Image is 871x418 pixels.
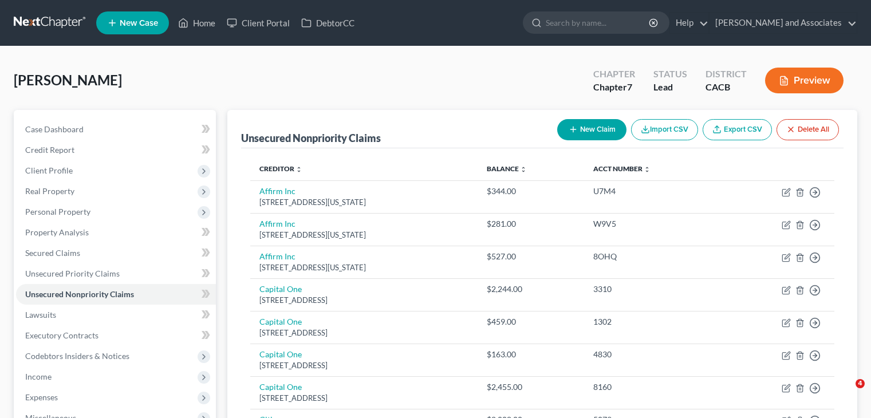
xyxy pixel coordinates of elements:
span: Lawsuits [25,310,56,320]
div: $344.00 [487,186,575,197]
div: CACB [706,81,747,94]
a: Capital One [259,317,302,326]
div: [STREET_ADDRESS][US_STATE] [259,230,468,240]
div: $281.00 [487,218,575,230]
input: Search by name... [546,12,651,33]
div: [STREET_ADDRESS] [259,295,468,306]
button: Delete All [777,119,839,140]
div: $459.00 [487,316,575,328]
a: Secured Claims [16,243,216,263]
div: [STREET_ADDRESS] [259,360,468,371]
div: 8OHQ [593,251,712,262]
div: Chapter [593,81,635,94]
iframe: Intercom live chat [832,379,860,407]
span: New Case [120,19,158,27]
a: Client Portal [221,13,295,33]
div: Unsecured Nonpriority Claims [241,131,381,145]
span: Secured Claims [25,248,80,258]
a: Lawsuits [16,305,216,325]
a: Home [172,13,221,33]
a: Export CSV [703,119,772,140]
span: Income [25,372,52,381]
span: Property Analysis [25,227,89,237]
span: Executory Contracts [25,330,98,340]
div: W9V5 [593,218,712,230]
a: [PERSON_NAME] and Associates [710,13,857,33]
div: 4830 [593,349,712,360]
a: Capital One [259,382,302,392]
a: Affirm Inc [259,186,295,196]
a: DebtorCC [295,13,360,33]
div: 8160 [593,381,712,393]
a: Capital One [259,284,302,294]
div: [STREET_ADDRESS][US_STATE] [259,262,468,273]
a: Balance unfold_more [487,164,527,173]
button: Import CSV [631,119,698,140]
a: Capital One [259,349,302,359]
a: Property Analysis [16,222,216,243]
span: Codebtors Insiders & Notices [25,351,129,361]
a: Creditor unfold_more [259,164,302,173]
span: 4 [856,379,865,388]
span: Personal Property [25,207,90,216]
a: Credit Report [16,140,216,160]
span: Unsecured Nonpriority Claims [25,289,134,299]
a: Help [670,13,708,33]
span: Case Dashboard [25,124,84,134]
div: [STREET_ADDRESS] [259,393,468,404]
a: Affirm Inc [259,251,295,261]
span: Credit Report [25,145,74,155]
div: [STREET_ADDRESS][US_STATE] [259,197,468,208]
a: Unsecured Nonpriority Claims [16,284,216,305]
a: Acct Number unfold_more [593,164,651,173]
span: [PERSON_NAME] [14,72,122,88]
a: Case Dashboard [16,119,216,140]
span: Real Property [25,186,74,196]
div: 3310 [593,283,712,295]
a: Affirm Inc [259,219,295,228]
i: unfold_more [520,166,527,173]
i: unfold_more [295,166,302,173]
div: Status [653,68,687,81]
div: $163.00 [487,349,575,360]
div: [STREET_ADDRESS] [259,328,468,338]
span: Unsecured Priority Claims [25,269,120,278]
button: New Claim [557,119,626,140]
button: Preview [765,68,844,93]
div: 1302 [593,316,712,328]
span: Expenses [25,392,58,402]
div: Lead [653,81,687,94]
span: 7 [627,81,632,92]
div: $2,455.00 [487,381,575,393]
div: $527.00 [487,251,575,262]
div: District [706,68,747,81]
a: Unsecured Priority Claims [16,263,216,284]
div: U7M4 [593,186,712,197]
div: Chapter [593,68,635,81]
span: Client Profile [25,165,73,175]
div: $2,244.00 [487,283,575,295]
a: Executory Contracts [16,325,216,346]
i: unfold_more [644,166,651,173]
